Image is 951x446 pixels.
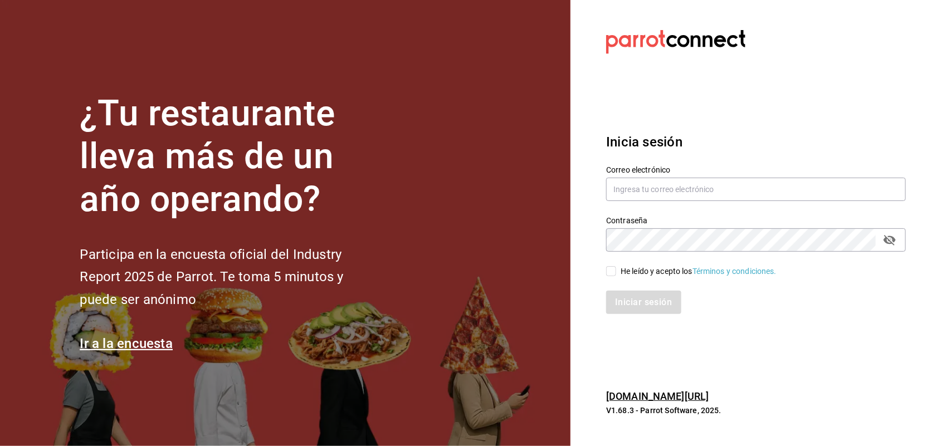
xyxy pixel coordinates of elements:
[80,243,381,311] h2: Participa en la encuesta oficial del Industry Report 2025 de Parrot. Te toma 5 minutos y puede se...
[80,336,173,351] a: Ir a la encuesta
[80,92,381,220] h1: ¿Tu restaurante lleva más de un año operando?
[606,390,709,402] a: [DOMAIN_NAME][URL]
[880,231,899,249] button: passwordField
[606,166,906,174] label: Correo electrónico
[621,266,777,277] div: He leído y acepto los
[606,178,906,201] input: Ingresa tu correo electrónico
[606,405,906,416] p: V1.68.3 - Parrot Software, 2025.
[606,132,906,152] h3: Inicia sesión
[692,267,777,276] a: Términos y condiciones.
[606,217,906,225] label: Contraseña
